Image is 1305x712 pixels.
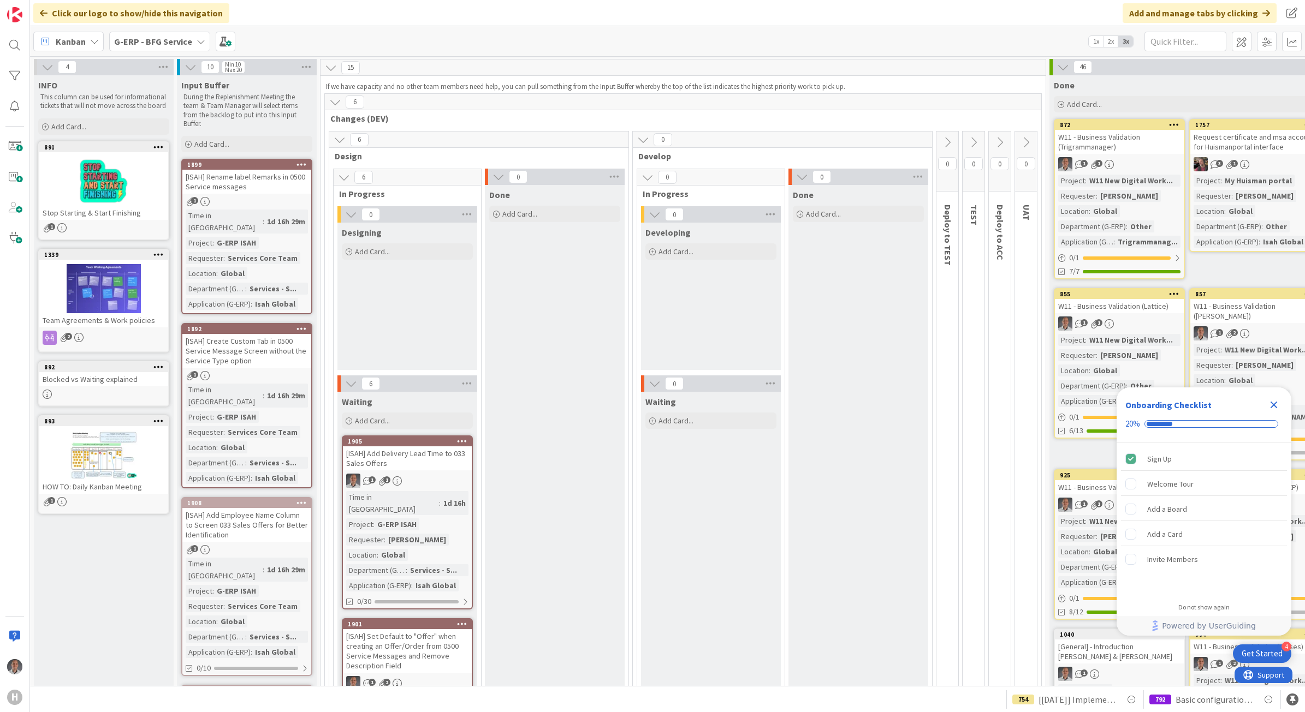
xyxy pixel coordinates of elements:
[1060,290,1184,298] div: 855
[216,267,218,279] span: :
[1090,364,1120,376] div: Global
[218,615,247,627] div: Global
[1147,452,1172,465] div: Sign Up
[1115,236,1181,248] div: Trigrammanag...
[346,518,373,530] div: Project
[1095,500,1102,507] span: 1
[1055,630,1184,663] div: 1040[General] - Introduction [PERSON_NAME] & [PERSON_NAME]
[218,441,247,453] div: Global
[212,237,214,249] span: :
[343,436,472,446] div: 1905
[225,426,300,438] div: Services Core Team
[48,497,55,504] span: 1
[1231,329,1238,336] span: 2
[263,564,264,576] span: :
[378,549,408,561] div: Global
[1220,175,1222,187] span: :
[186,298,251,310] div: Application (G-ERP)
[373,518,375,530] span: :
[38,141,169,240] a: 891Stop Starting & Start Finishing
[1263,220,1290,232] div: Other
[182,324,311,368] div: 1892[ISAH] Create Custom Tab in 0500 Service Message Screen without the Service Type option
[1055,299,1184,313] div: W11 - Business Validation (Lattice)
[225,600,300,612] div: Services Core Team
[1058,236,1113,248] div: Application (G-ERP)
[251,472,252,484] span: :
[1060,471,1184,479] div: 925
[1224,205,1226,217] span: :
[1194,175,1220,187] div: Project
[23,2,50,15] span: Support
[1060,121,1184,129] div: 872
[252,298,298,310] div: Isah Global
[251,298,252,310] span: :
[264,564,308,576] div: 1d 16h 29m
[186,426,223,438] div: Requester
[1226,205,1255,217] div: Global
[186,237,212,249] div: Project
[7,7,22,22] img: Visit kanbanzone.com
[1121,547,1287,571] div: Invite Members is incomplete.
[181,497,312,676] a: 1908[ISAH] Add Employee Name Column to Screen 033 Sales Offers for Better IdentificationTime in [...
[343,436,472,470] div: 1905[ISAH] Add Delivery Lead Time to 033 Sales Offers
[1096,530,1098,542] span: :
[1058,349,1096,361] div: Requester
[502,209,537,219] span: Add Card...
[1233,644,1291,663] div: Open Get Started checklist, remaining modules: 4
[1265,396,1283,414] div: Close Checklist
[1087,334,1176,346] div: W11 New Digital Work...
[1194,157,1208,171] img: BF
[114,36,192,47] b: G-ERP - BFG Service
[39,362,168,372] div: 892
[44,363,168,371] div: 892
[44,251,168,259] div: 1339
[214,585,259,597] div: G-ERP ISAH
[1054,469,1185,620] a: 925W11 - Business Validation (HBR AFAS)PSProject:W11 New Digital Work...Requester:[PERSON_NAME]Lo...
[186,384,263,408] div: Time in [GEOGRAPHIC_DATA]
[1054,119,1185,279] a: 872W11 - Business Validation (Trigrammanager)PSProject:W11 New Digital Work...Requester:[PERSON_N...
[1095,319,1102,326] span: 1
[223,252,225,264] span: :
[1058,561,1126,573] div: Department (G-ERP)
[1069,425,1083,436] span: 6/13
[223,426,225,438] span: :
[182,160,311,170] div: 1899
[245,283,247,295] span: :
[355,247,390,256] span: Add Card...
[1081,500,1088,507] span: 1
[1194,674,1220,686] div: Project
[39,362,168,386] div: 892Blocked vs Waiting explained
[1224,374,1226,386] span: :
[1085,515,1087,527] span: :
[343,619,472,673] div: 1901[ISAH] Set Default to "Offer" when creating an Offer/Order from 0500 Service Messages and Rem...
[1231,359,1233,371] span: :
[39,206,168,220] div: Stop Starting & Start Finishing
[1194,236,1259,248] div: Application (G-ERP)
[1216,660,1223,667] span: 1
[439,497,441,509] span: :
[1055,157,1184,171] div: PS
[1058,515,1085,527] div: Project
[1089,364,1090,376] span: :
[39,372,168,386] div: Blocked vs Waiting explained
[186,585,212,597] div: Project
[1090,205,1120,217] div: Global
[1055,630,1184,639] div: 1040
[186,441,216,453] div: Location
[1117,616,1291,636] div: Footer
[343,446,472,470] div: [ISAH] Add Delivery Lead Time to 033 Sales Offers
[1055,289,1184,299] div: 855
[65,333,72,340] span: 2
[186,600,223,612] div: Requester
[1231,160,1238,167] span: 1
[1128,220,1154,232] div: Other
[1231,190,1233,202] span: :
[1060,631,1184,638] div: 1040
[1058,175,1085,187] div: Project
[1058,380,1126,392] div: Department (G-ERP)
[1058,546,1089,558] div: Location
[1095,160,1102,167] span: 1
[247,631,299,643] div: Services - S...
[411,579,413,591] span: :
[191,545,198,552] span: 1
